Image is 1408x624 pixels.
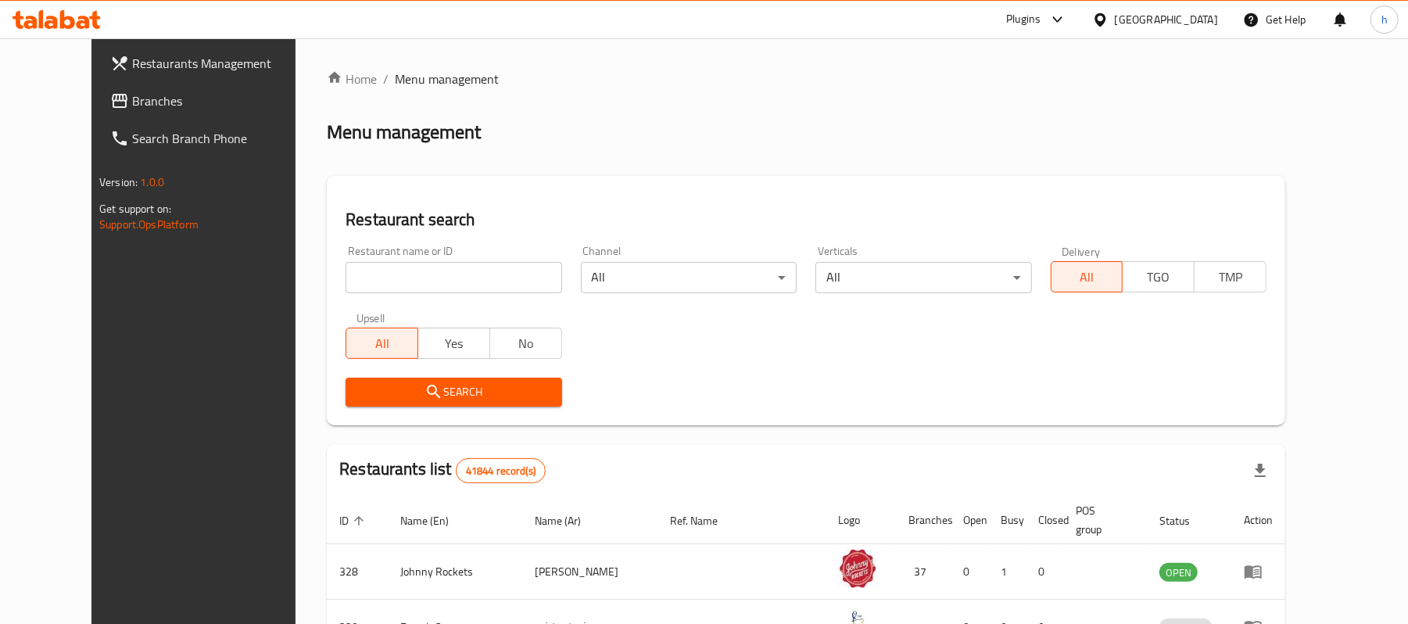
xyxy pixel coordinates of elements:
[339,457,546,483] h2: Restaurants list
[496,332,556,355] span: No
[1201,266,1260,289] span: TMP
[896,544,951,600] td: 37
[1231,497,1285,544] th: Action
[395,70,499,88] span: Menu management
[353,332,412,355] span: All
[99,199,171,219] span: Get support on:
[1026,544,1063,600] td: 0
[671,511,739,530] span: Ref. Name
[346,328,418,359] button: All
[132,54,314,73] span: Restaurants Management
[383,70,389,88] li: /
[346,378,561,407] button: Search
[327,120,481,145] h2: Menu management
[1159,564,1198,582] span: OPEN
[339,511,369,530] span: ID
[400,511,469,530] span: Name (En)
[140,172,164,192] span: 1.0.0
[1058,266,1117,289] span: All
[425,332,484,355] span: Yes
[535,511,601,530] span: Name (Ar)
[522,544,658,600] td: [PERSON_NAME]
[327,70,377,88] a: Home
[99,214,199,235] a: Support.OpsPlatform
[1115,11,1218,28] div: [GEOGRAPHIC_DATA]
[327,544,388,600] td: 328
[951,544,988,600] td: 0
[988,497,1026,544] th: Busy
[1129,266,1188,289] span: TGO
[356,312,385,323] label: Upsell
[457,464,545,479] span: 41844 record(s)
[581,262,797,293] div: All
[358,382,549,402] span: Search
[98,82,327,120] a: Branches
[1051,261,1123,292] button: All
[951,497,988,544] th: Open
[896,497,951,544] th: Branches
[456,458,546,483] div: Total records count
[327,70,1285,88] nav: breadcrumb
[1006,10,1041,29] div: Plugins
[346,262,561,293] input: Search for restaurant name or ID..
[1076,501,1128,539] span: POS group
[98,120,327,157] a: Search Branch Phone
[98,45,327,82] a: Restaurants Management
[346,208,1266,231] h2: Restaurant search
[489,328,562,359] button: No
[1026,497,1063,544] th: Closed
[1381,11,1388,28] span: h
[1122,261,1195,292] button: TGO
[1062,246,1101,256] label: Delivery
[1244,562,1273,581] div: Menu
[388,544,522,600] td: Johnny Rockets
[417,328,490,359] button: Yes
[1241,452,1279,490] div: Export file
[826,497,896,544] th: Logo
[988,544,1026,600] td: 1
[1159,563,1198,582] div: OPEN
[132,129,314,148] span: Search Branch Phone
[815,262,1031,293] div: All
[1159,511,1210,530] span: Status
[132,91,314,110] span: Branches
[99,172,138,192] span: Version:
[838,549,877,588] img: Johnny Rockets
[1194,261,1266,292] button: TMP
